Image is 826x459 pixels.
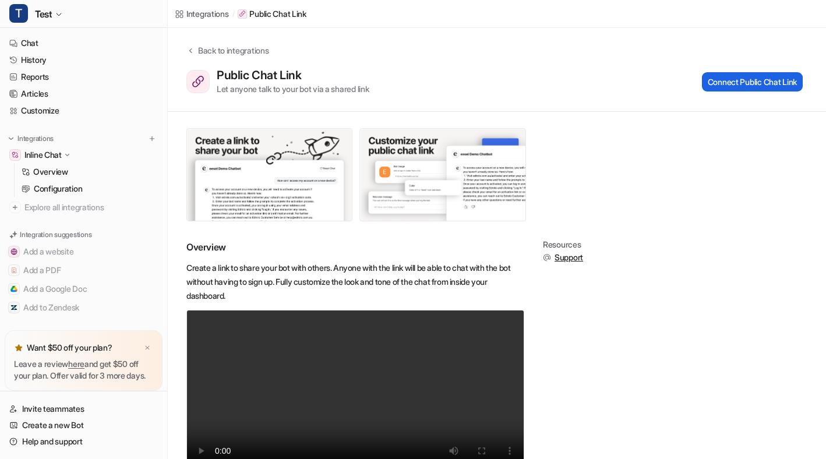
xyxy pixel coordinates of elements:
[5,52,163,68] a: History
[10,304,17,311] img: Add to Zendesk
[5,35,163,51] a: Chat
[543,240,583,249] div: Resources
[68,359,84,369] a: here
[7,135,15,143] img: expand menu
[148,135,156,143] img: menu_add.svg
[9,4,28,23] span: T
[17,181,163,197] a: Configuration
[27,342,112,354] p: Want $50 off your plan?
[24,198,158,217] span: Explore all integrations
[17,164,163,180] a: Overview
[5,69,163,85] a: Reports
[17,134,54,143] p: Integrations
[5,133,57,144] button: Integrations
[5,103,163,119] a: Customize
[10,267,17,274] img: Add a PDF
[144,344,151,352] img: x
[5,401,163,417] a: Invite teammates
[195,44,269,57] div: Back to integrations
[238,8,306,20] a: Public Chat Link
[543,253,551,262] img: support.svg
[5,242,163,261] button: Add a websiteAdd a website
[543,252,583,263] button: Support
[35,6,52,22] span: Test
[249,8,306,20] p: Public Chat Link
[186,240,524,254] h2: Overview
[175,8,229,20] a: Integrations
[14,358,153,382] p: Leave a review and get $50 off your plan. Offer valid for 3 more days.
[5,86,163,102] a: Articles
[555,252,583,263] span: Support
[24,149,62,161] p: Inline Chat
[5,433,163,450] a: Help and support
[186,44,269,68] button: Back to integrations
[10,285,17,292] img: Add a Google Doc
[217,68,306,82] div: Public Chat Link
[10,248,17,255] img: Add a website
[5,280,163,298] button: Add a Google DocAdd a Google Doc
[9,202,21,213] img: explore all integrations
[34,183,82,195] p: Configuration
[33,166,68,178] p: Overview
[186,261,524,303] p: Create a link to share your bot with others. Anyone with the link will be able to chat with the b...
[5,298,163,317] button: Add to ZendeskAdd to Zendesk
[5,261,163,280] button: Add a PDFAdd a PDF
[702,72,803,91] button: Connect Public Chat Link
[5,417,163,433] a: Create a new Bot
[232,9,235,19] span: /
[14,343,23,352] img: star
[12,151,19,158] img: Inline Chat
[5,199,163,216] a: Explore all integrations
[186,8,229,20] div: Integrations
[217,83,369,95] div: Let anyone talk to your bot via a shared link
[20,230,91,240] p: Integration suggestions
